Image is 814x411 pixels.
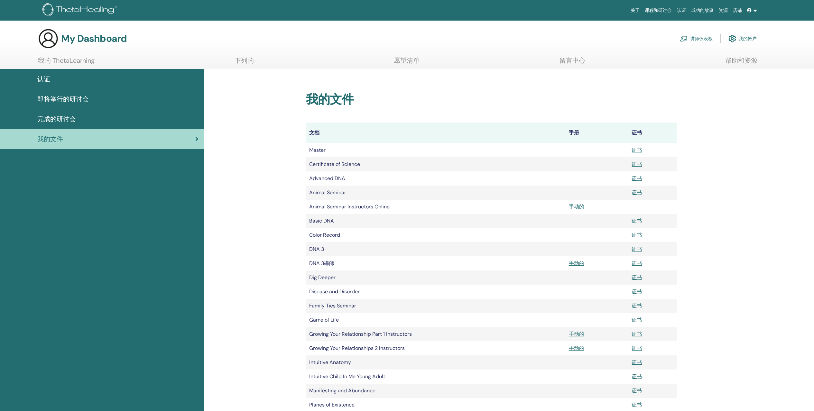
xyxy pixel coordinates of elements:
[306,370,565,384] td: Intuitive Child In Me Young Adult
[632,260,642,267] a: 证书
[306,384,565,398] td: Manifesting and Abundance
[632,161,642,168] a: 证书
[632,232,642,238] a: 证书
[306,123,565,143] th: 文档
[642,5,674,16] a: 课程和研讨会
[632,331,642,337] a: 证书
[306,92,677,107] h2: 我的文件
[674,5,689,16] a: 认证
[632,217,642,224] a: 证书
[728,33,736,44] img: cog.svg
[38,57,95,69] a: 我的 ThetaLearning
[632,274,642,281] a: 证书
[37,114,76,124] span: 完成的研讨会
[306,285,565,299] td: Disease and Disorder
[716,5,730,16] a: 资源
[306,143,565,157] td: Master
[628,5,642,16] a: 关于
[37,94,89,104] span: 即将举行的研讨会
[632,246,642,252] a: 证书
[632,401,642,408] a: 证书
[628,123,677,143] th: 证书
[632,345,642,352] a: 证书
[632,189,642,196] a: 证书
[680,32,713,46] a: 讲师仪表板
[306,214,565,228] td: Basic DNA
[394,57,420,69] a: 愿望清单
[235,57,254,69] a: 下列的
[306,327,565,341] td: Growing Your Relationship Part 1 Instructors
[306,228,565,242] td: Color Record
[306,186,565,200] td: Animal Seminar
[632,373,642,380] a: 证书
[569,203,584,210] a: 手动的
[680,36,688,41] img: chalkboard-teacher.svg
[632,147,642,153] a: 证书
[61,33,127,44] h3: My Dashboard
[306,341,565,355] td: Growing Your Relationships 2 Instructors
[566,123,629,143] th: 手册
[306,256,565,270] td: DNA 3導師
[306,270,565,285] td: Dig Deeper
[689,5,716,16] a: 成功的故事
[306,200,565,214] td: Animal Seminar Instructors Online
[38,28,59,49] img: generic-user-icon.jpg
[725,57,757,69] a: 帮助和资源
[306,313,565,327] td: Game of Life
[306,355,565,370] td: Intuitive Anatomy
[632,316,642,323] a: 证书
[42,3,119,18] img: logo.png
[730,5,745,16] a: 店铺
[632,387,642,394] a: 证书
[728,32,757,46] a: 我的帐户
[569,331,584,337] a: 手动的
[37,74,50,84] span: 认证
[569,345,584,352] a: 手动的
[632,359,642,366] a: 证书
[37,134,63,144] span: 我的文件
[560,57,585,69] a: 留言中心
[306,157,565,171] td: Certificate of Science
[569,260,584,267] a: 手动的
[632,288,642,295] a: 证书
[306,299,565,313] td: Family Ties Seminar
[632,175,642,182] a: 证书
[306,242,565,256] td: DNA 3
[632,302,642,309] a: 证书
[306,171,565,186] td: Advanced DNA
